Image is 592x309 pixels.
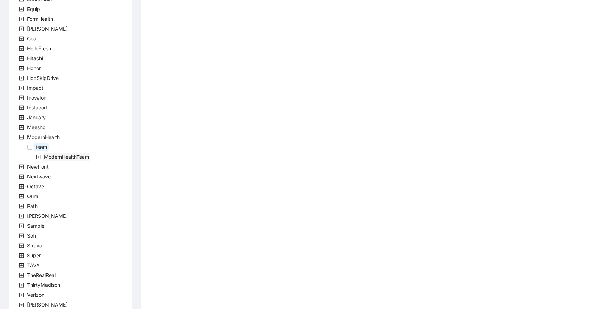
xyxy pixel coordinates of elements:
[34,143,49,151] span: team
[19,194,24,199] span: plus-square
[27,95,46,101] span: Inovalon
[27,213,68,219] span: [PERSON_NAME]
[26,133,61,141] span: ModernHealth
[27,233,36,239] span: Sofi
[19,56,24,61] span: plus-square
[19,26,24,31] span: plus-square
[26,222,46,230] span: Sample
[19,223,24,228] span: plus-square
[26,44,52,53] span: HelloFresh
[26,172,52,181] span: Nextwave
[27,193,38,199] span: Oura
[27,292,44,298] span: Verizon
[19,125,24,130] span: plus-square
[19,164,24,169] span: plus-square
[26,74,60,82] span: HopSkipDrive
[19,263,24,268] span: plus-square
[43,153,90,161] span: ModernHealthTeam
[19,76,24,81] span: plus-square
[19,302,24,307] span: plus-square
[19,204,24,209] span: plus-square
[19,292,24,297] span: plus-square
[27,85,43,91] span: Impact
[26,5,42,13] span: Equip
[26,15,55,23] span: FormHealth
[19,46,24,51] span: plus-square
[26,241,44,250] span: Strava
[19,273,24,278] span: plus-square
[19,95,24,100] span: plus-square
[26,291,46,299] span: Verizon
[27,134,60,140] span: ModernHealth
[27,203,38,209] span: Path
[26,251,42,260] span: Super
[19,243,24,248] span: plus-square
[26,123,47,132] span: Meesho
[27,242,42,248] span: Strava
[26,64,42,72] span: Honor
[36,144,47,150] span: team
[27,45,51,51] span: HelloFresh
[27,65,41,71] span: Honor
[27,6,40,12] span: Equip
[27,223,44,229] span: Sample
[26,182,45,191] span: Octave
[27,183,44,189] span: Octave
[26,212,69,220] span: Rothman
[27,105,48,111] span: Instacart
[26,232,37,240] span: Sofi
[27,164,49,170] span: Newfront
[27,272,56,278] span: TheRealReal
[26,271,57,279] span: TheRealReal
[19,7,24,12] span: plus-square
[27,262,40,268] span: TAVA
[36,154,41,159] span: plus-square
[27,302,68,308] span: [PERSON_NAME]
[19,66,24,71] span: plus-square
[19,135,24,140] span: minus-square
[26,301,69,309] span: Virta
[27,124,45,130] span: Meesho
[26,25,69,33] span: Garner
[27,16,53,22] span: FormHealth
[27,145,32,150] span: minus-square
[27,55,43,61] span: Hitachi
[26,281,62,289] span: ThirtyMadison
[19,283,24,288] span: plus-square
[27,114,46,120] span: January
[19,105,24,110] span: plus-square
[26,261,41,270] span: TAVA
[19,115,24,120] span: plus-square
[27,282,60,288] span: ThirtyMadison
[26,202,39,210] span: Path
[27,174,51,179] span: Nextwave
[26,103,49,112] span: Instacart
[19,214,24,219] span: plus-square
[27,26,68,32] span: [PERSON_NAME]
[19,36,24,41] span: plus-square
[27,36,38,42] span: Goat
[26,94,48,102] span: Inovalon
[27,252,41,258] span: Super
[19,253,24,258] span: plus-square
[26,192,40,201] span: Oura
[19,184,24,189] span: plus-square
[26,163,50,171] span: Newfront
[19,233,24,238] span: plus-square
[19,17,24,21] span: plus-square
[44,154,89,160] span: ModernHealthTeam
[26,34,39,43] span: Goat
[27,75,59,81] span: HopSkipDrive
[19,174,24,179] span: plus-square
[19,86,24,90] span: plus-square
[26,113,47,122] span: January
[26,84,45,92] span: Impact
[26,54,44,63] span: Hitachi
